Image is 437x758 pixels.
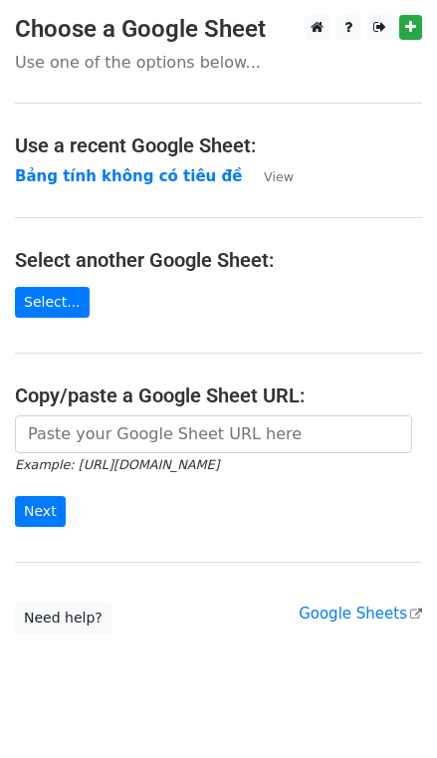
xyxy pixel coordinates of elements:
a: Need help? [15,603,111,633]
a: Bảng tính không có tiêu đề [15,167,242,185]
input: Paste your Google Sheet URL here [15,415,412,453]
h4: Select another Google Sheet: [15,248,422,272]
input: Next [15,496,66,527]
small: View [264,169,294,184]
h3: Choose a Google Sheet [15,15,422,44]
a: Google Sheets [299,605,422,623]
a: View [244,167,294,185]
small: Example: [URL][DOMAIN_NAME] [15,457,219,472]
a: Select... [15,287,90,318]
h4: Use a recent Google Sheet: [15,133,422,157]
p: Use one of the options below... [15,52,422,73]
h4: Copy/paste a Google Sheet URL: [15,383,422,407]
